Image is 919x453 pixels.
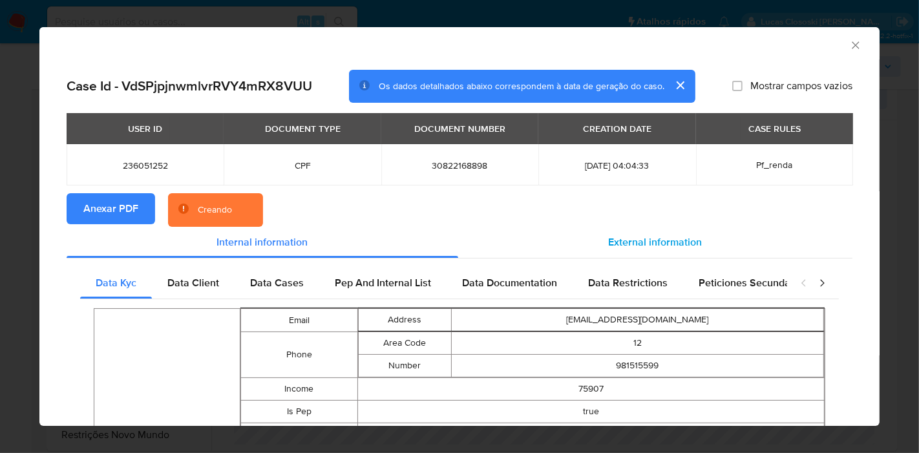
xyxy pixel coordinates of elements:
td: 75907 [357,423,824,445]
span: Os dados detalhados abaixo correspondem à data de geração do caso. [379,79,664,92]
span: Anexar PDF [83,195,138,223]
div: DOCUMENT NUMBER [407,118,513,140]
td: Address [358,308,451,331]
td: Area Code [358,332,451,354]
div: CASE RULES [741,118,808,140]
button: Anexar PDF [67,193,155,224]
div: Detailed info [67,227,852,258]
button: Fechar a janela [849,39,861,50]
button: cerrar [664,70,695,101]
td: 12 [451,332,823,354]
div: CREATION DATE [575,118,659,140]
td: Email [241,308,358,332]
span: Data Cases [250,275,304,290]
td: Income [241,377,358,400]
input: Mostrar campos vazios [732,81,743,91]
span: Data Restrictions [588,275,668,290]
span: External information [609,235,702,249]
span: Internal information [217,235,308,249]
td: 981515599 [451,354,823,377]
td: Number [358,354,451,377]
span: CPF [239,160,365,171]
td: Phone [241,332,358,377]
span: Data Kyc [96,275,136,290]
span: [DATE] 04:04:33 [554,160,680,171]
div: Detailed internal info [80,268,787,299]
td: Is Pep [241,400,358,423]
td: Document Income [241,423,358,445]
span: Pep And Internal List [335,275,431,290]
div: closure-recommendation-modal [39,27,880,426]
span: Pf_renda [756,158,792,171]
td: 75907 [357,377,824,400]
span: Peticiones Secundarias [699,275,808,290]
div: DOCUMENT TYPE [257,118,348,140]
td: [EMAIL_ADDRESS][DOMAIN_NAME] [451,308,823,331]
div: USER ID [120,118,170,140]
td: true [357,400,824,423]
h2: Case Id - VdSPjpjnwmlvrRVY4mRX8VUU [67,78,312,94]
span: Data Client [167,275,219,290]
span: Mostrar campos vazios [750,79,852,92]
span: 236051252 [82,160,208,171]
span: Data Documentation [462,275,557,290]
span: 30822168898 [397,160,523,171]
div: Creando [198,204,232,216]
